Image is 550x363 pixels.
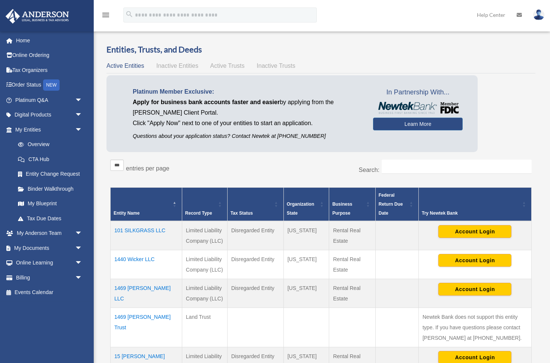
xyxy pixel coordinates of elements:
[5,226,94,241] a: My Anderson Teamarrow_drop_down
[125,10,133,18] i: search
[359,167,379,173] label: Search:
[5,63,94,78] a: Tax Organizers
[43,79,60,91] div: NEW
[5,285,94,300] a: Events Calendar
[106,44,535,55] h3: Entities, Trusts, and Deeds
[75,255,90,271] span: arrow_drop_down
[373,118,463,130] a: Learn More
[185,211,212,216] span: Record Type
[10,137,86,152] a: Overview
[5,241,94,255] a: My Documentsarrow_drop_down
[329,187,375,221] th: Business Purpose: Activate to sort
[5,33,94,48] a: Home
[287,202,314,216] span: Organization State
[418,308,531,347] td: Newtek Bank does not support this entity type. If you have questions please contact [PERSON_NAME]...
[75,108,90,123] span: arrow_drop_down
[182,279,227,308] td: Limited Liability Company (LLC)
[10,181,90,196] a: Binder Walkthrough
[111,187,182,221] th: Entity Name: Activate to invert sorting
[10,211,90,226] a: Tax Due Dates
[283,250,329,279] td: [US_STATE]
[3,9,71,24] img: Anderson Advisors Platinum Portal
[101,13,110,19] a: menu
[329,279,375,308] td: Rental Real Estate
[283,221,329,250] td: [US_STATE]
[182,250,227,279] td: Limited Liability Company (LLC)
[10,196,90,211] a: My Blueprint
[373,87,463,99] span: In Partnership With...
[10,167,90,182] a: Entity Change Request
[75,226,90,241] span: arrow_drop_down
[75,93,90,108] span: arrow_drop_down
[182,308,227,347] td: Land Trust
[329,250,375,279] td: Rental Real Estate
[111,250,182,279] td: 1440 Wicker LLC
[422,209,520,218] div: Try Newtek Bank
[133,99,280,105] span: Apply for business bank accounts faster and easier
[227,187,283,221] th: Tax Status: Activate to sort
[5,122,90,137] a: My Entitiesarrow_drop_down
[133,97,362,118] p: by applying from the [PERSON_NAME] Client Portal.
[75,270,90,285] span: arrow_drop_down
[210,63,245,69] span: Active Trusts
[182,187,227,221] th: Record Type: Activate to sort
[111,308,182,347] td: 1469 [PERSON_NAME] Trust
[5,93,94,108] a: Platinum Q&Aarrow_drop_down
[111,221,182,250] td: 101 SILKGRASS LLC
[133,87,362,97] p: Platinum Member Exclusive:
[126,165,169,172] label: entries per page
[375,187,418,221] th: Federal Return Due Date: Activate to sort
[438,225,511,238] button: Account Login
[533,9,544,20] img: User Pic
[332,202,352,216] span: Business Purpose
[133,118,362,128] p: Click "Apply Now" next to one of your entities to start an application.
[182,221,227,250] td: Limited Liability Company (LLC)
[418,187,531,221] th: Try Newtek Bank : Activate to sort
[283,279,329,308] td: [US_STATE]
[227,279,283,308] td: Disregarded Entity
[111,279,182,308] td: 1469 [PERSON_NAME] LLC
[283,187,329,221] th: Organization State: Activate to sort
[133,131,362,141] p: Questions about your application status? Contact Newtek at [PHONE_NUMBER]
[10,152,90,167] a: CTA Hub
[438,254,511,267] button: Account Login
[75,122,90,137] span: arrow_drop_down
[227,221,283,250] td: Disregarded Entity
[329,221,375,250] td: Rental Real Estate
[5,108,94,122] a: Digital Productsarrow_drop_down
[5,78,94,93] a: Order StatusNEW
[5,255,94,270] a: Online Learningarrow_drop_down
[156,63,198,69] span: Inactive Entities
[75,241,90,256] span: arrow_drop_down
[438,228,511,234] a: Account Login
[114,211,139,216] span: Entity Name
[438,354,511,360] a: Account Login
[227,250,283,279] td: Disregarded Entity
[257,63,295,69] span: Inactive Trusts
[379,193,403,216] span: Federal Return Due Date
[231,211,253,216] span: Tax Status
[5,48,94,63] a: Online Ordering
[438,257,511,263] a: Account Login
[438,283,511,296] button: Account Login
[106,63,144,69] span: Active Entities
[377,102,459,114] img: NewtekBankLogoSM.png
[101,10,110,19] i: menu
[438,285,511,291] a: Account Login
[5,270,94,285] a: Billingarrow_drop_down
